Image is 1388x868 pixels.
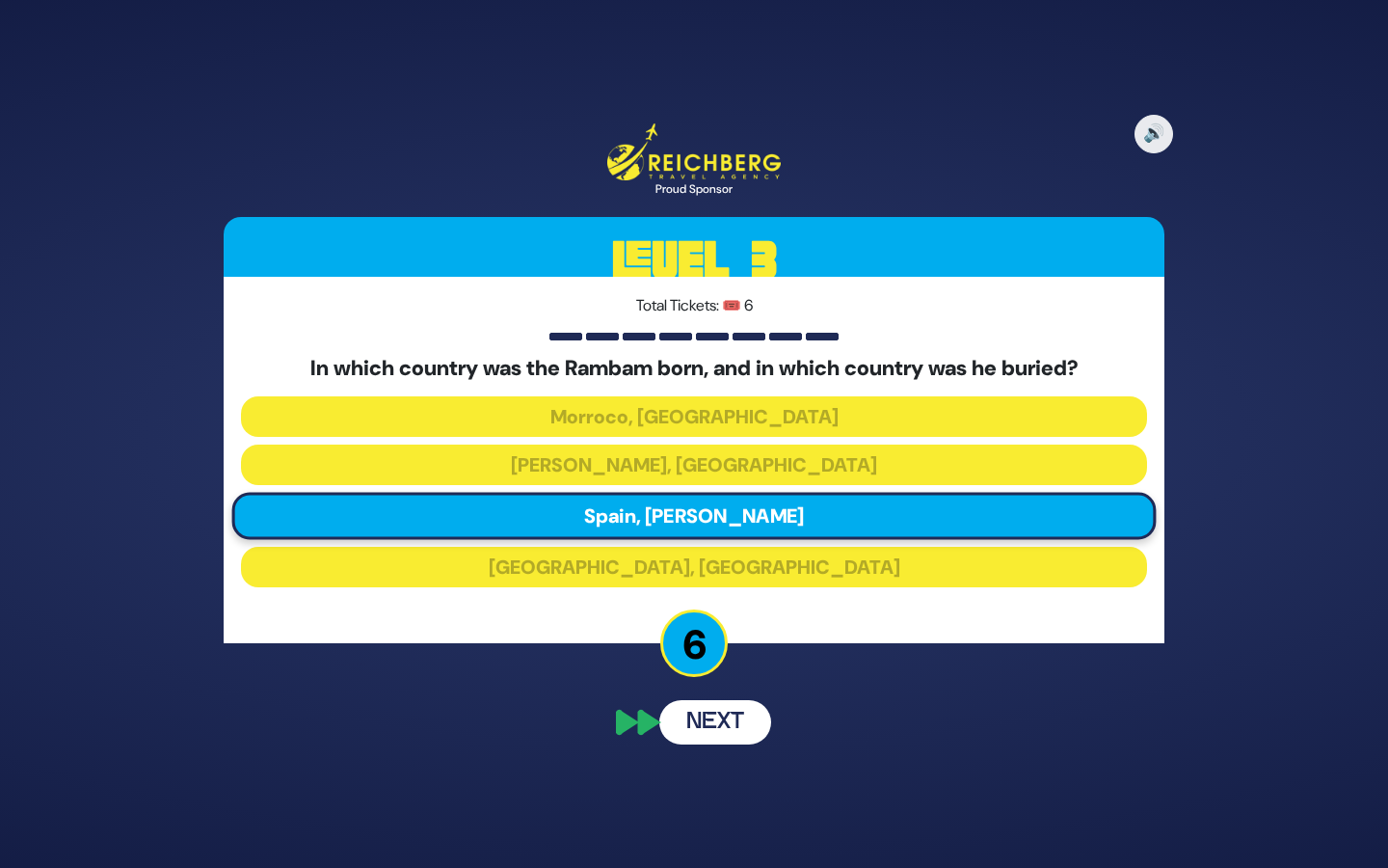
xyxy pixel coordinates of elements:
[607,123,781,180] img: Reichberg Travel
[241,294,1147,317] p: Total Tickets: 🎟️ 6
[241,445,1147,485] button: [PERSON_NAME], [GEOGRAPHIC_DATA]
[241,547,1147,587] button: [GEOGRAPHIC_DATA], [GEOGRAPHIC_DATA]
[232,493,1157,540] button: Spain, [PERSON_NAME]
[241,396,1147,437] button: Morroco, [GEOGRAPHIC_DATA]
[224,217,1164,304] h3: Level 3
[241,356,1147,381] h5: In which country was the Rambam born, and in which country was he buried?
[659,700,771,745] button: Next
[660,610,728,677] p: 6
[1134,115,1173,153] button: 🔊
[607,180,781,198] div: Proud Sponsor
